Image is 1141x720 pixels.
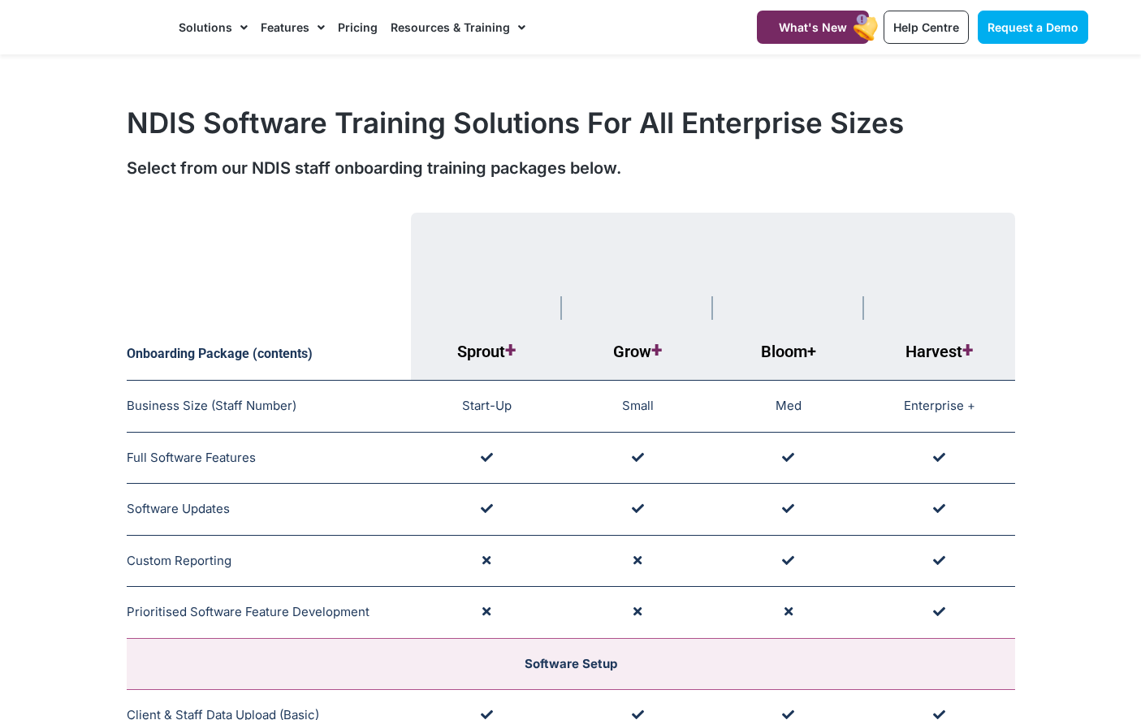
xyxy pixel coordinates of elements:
[738,235,838,334] img: svg+xml;nitro-empty-id=NjQxOjcyMA==-1;base64,PHN2ZyB2aWV3Qm94PSIwIDAgMTIzIDEyMiIgd2lkdGg9IjEyMyIg...
[54,15,163,40] img: CareMaster Logo
[411,381,562,433] td: Start-Up
[525,656,617,671] span: Software Setup
[127,213,412,381] th: Onboarding Package (contents)
[807,342,816,361] span: +
[127,535,412,587] td: Custom Reporting
[127,106,1015,140] h1: NDIS Software Training Solutions For All Enterprise Sizes
[127,450,256,465] span: Full Software Features
[884,11,969,44] a: Help Centre
[988,20,1078,34] span: Request a Demo
[613,342,662,361] span: Grow
[779,20,847,34] span: What's New
[127,587,412,639] td: Prioritised Software Feature Development
[651,338,662,362] span: +
[505,338,516,362] span: +
[905,342,973,361] span: Harvest
[761,342,816,361] span: Bloom
[457,342,516,361] span: Sprout
[127,398,296,413] span: Business Size (Staff Number)
[962,338,973,362] span: +
[127,484,412,536] td: Software Updates
[562,381,713,433] td: Small
[978,11,1088,44] a: Request a Demo
[893,20,959,34] span: Help Centre
[127,156,1015,180] div: Select from our NDIS staff onboarding training packages below.
[588,264,688,333] img: svg+xml;nitro-empty-id=NjQxOjQ1NA==-1;base64,PHN2ZyB2aWV3Qm94PSIwIDAgMTIzIDg1IiB3aWR0aD0iMTIzIiBo...
[911,229,967,333] img: svg+xml;nitro-empty-id=NjQxOjk1OQ==-1;base64,PHN2ZyB2aWV3Qm94PSIwIDAgNjkgMTI4IiB3aWR0aD0iNjkiIGhl...
[713,381,864,433] td: Med
[757,11,869,44] a: What's New
[864,381,1015,433] td: Enterprise +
